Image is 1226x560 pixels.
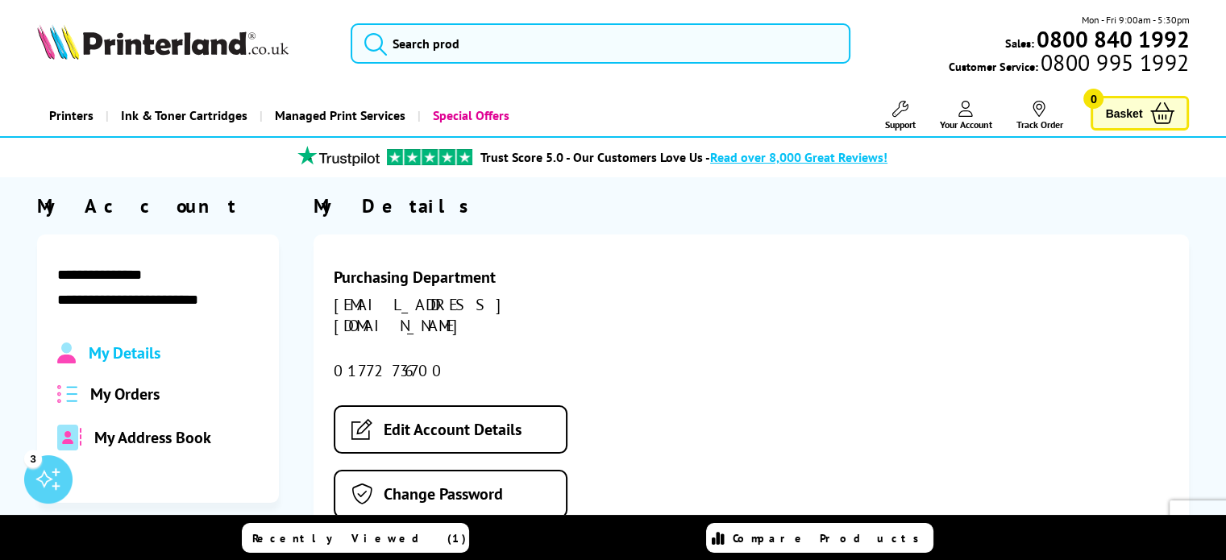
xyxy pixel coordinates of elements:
[57,342,76,363] img: Profile.svg
[334,294,609,336] div: [EMAIL_ADDRESS][DOMAIN_NAME]
[121,95,247,136] span: Ink & Toner Cartridges
[37,95,106,136] a: Printers
[1081,12,1189,27] span: Mon - Fri 9:00am - 5:30pm
[106,95,260,136] a: Ink & Toner Cartridges
[1091,96,1189,131] a: Basket 0
[37,193,279,218] div: My Account
[37,24,330,63] a: Printerland Logo
[314,193,1190,218] div: My Details
[90,384,160,404] span: My Orders
[334,267,609,288] div: Purchasing Department
[334,360,609,381] div: 01772 736700
[24,450,42,467] div: 3
[290,146,387,166] img: trustpilot rating
[89,342,160,363] span: My Details
[939,101,991,131] a: Your Account
[351,23,850,64] input: Search prod
[949,55,1189,74] span: Customer Service:
[939,118,991,131] span: Your Account
[334,470,567,518] a: Change Password
[706,523,933,553] a: Compare Products
[1038,55,1189,70] span: 0800 995 1992
[1036,24,1189,54] b: 0800 840 1992
[37,24,289,60] img: Printerland Logo
[1105,102,1142,124] span: Basket
[733,531,928,545] span: Compare Products
[884,101,915,131] a: Support
[57,425,81,450] img: address-book-duotone-solid.svg
[418,95,522,136] a: Special Offers
[334,405,567,454] a: Edit Account Details
[710,149,887,165] span: Read over 8,000 Great Reviews!
[1083,89,1103,109] span: 0
[252,531,467,545] span: Recently Viewed (1)
[1033,31,1189,47] a: 0800 840 1992
[884,118,915,131] span: Support
[57,385,78,404] img: all-order.svg
[387,149,472,165] img: trustpilot rating
[242,523,469,553] a: Recently Viewed (1)
[1004,35,1033,51] span: Sales:
[260,95,418,136] a: Managed Print Services
[480,149,887,165] a: Trust Score 5.0 - Our Customers Love Us -Read over 8,000 Great Reviews!
[94,427,211,448] span: My Address Book
[1016,101,1062,131] a: Track Order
